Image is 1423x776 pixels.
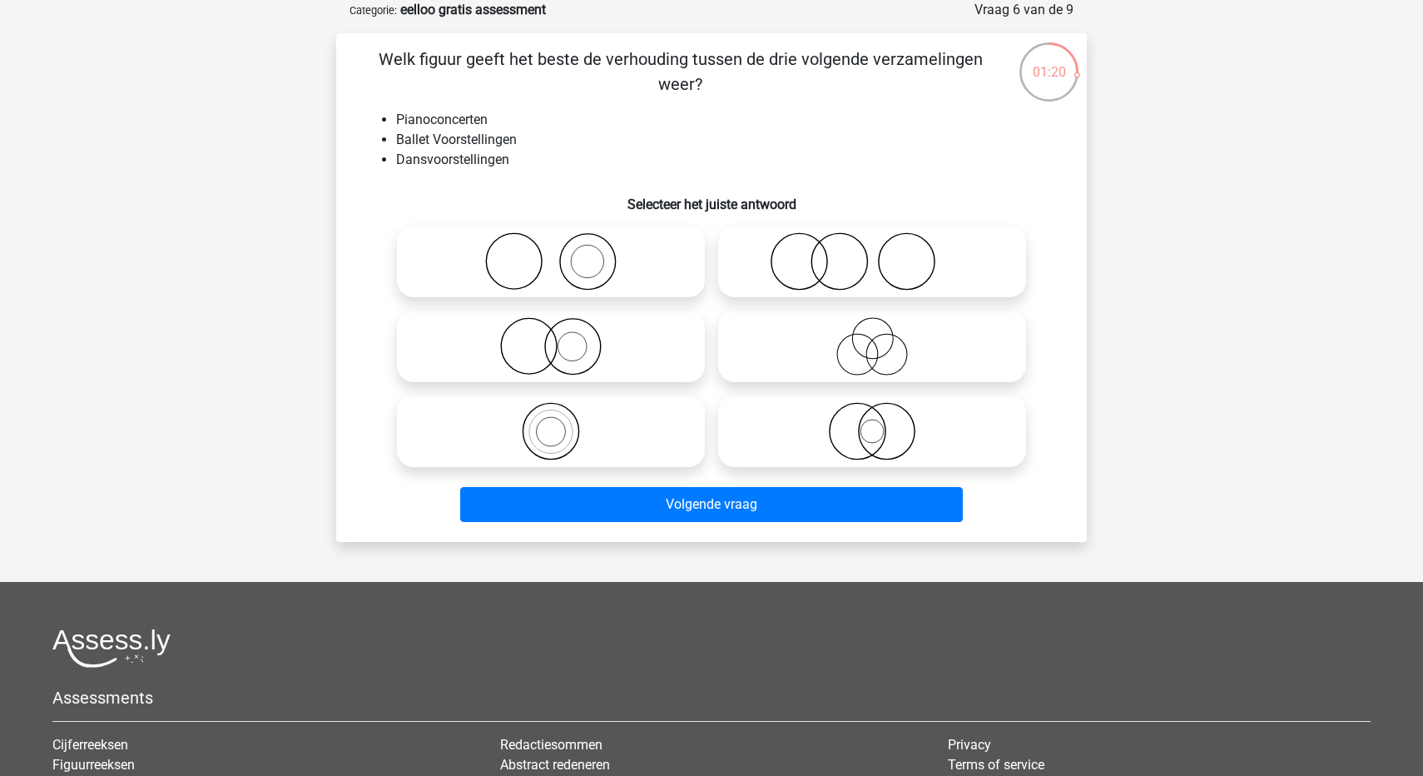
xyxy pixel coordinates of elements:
[460,487,964,522] button: Volgende vraag
[500,757,610,773] a: Abstract redeneren
[948,737,991,753] a: Privacy
[396,130,1060,150] li: Ballet Voorstellingen
[948,757,1044,773] a: Terms of service
[52,737,128,753] a: Cijferreeksen
[500,737,602,753] a: Redactiesommen
[52,629,171,668] img: Assessly logo
[400,2,546,17] strong: eelloo gratis assessment
[350,4,397,17] small: Categorie:
[396,110,1060,130] li: Pianoconcerten
[52,757,135,773] a: Figuurreeksen
[396,150,1060,170] li: Dansvoorstellingen
[363,47,998,97] p: Welk figuur geeft het beste de verhouding tussen de drie volgende verzamelingen weer?
[363,183,1060,212] h6: Selecteer het juiste antwoord
[52,688,1371,708] h5: Assessments
[1018,41,1080,82] div: 01:20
